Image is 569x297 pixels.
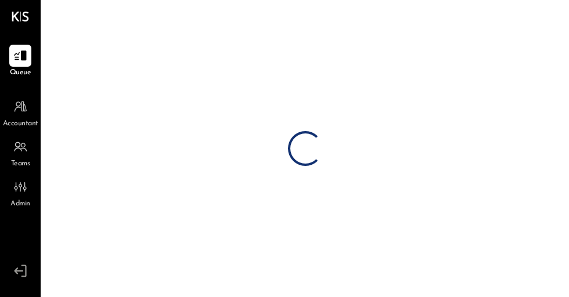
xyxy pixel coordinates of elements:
span: Teams [11,159,30,169]
a: Queue [1,45,40,78]
span: Accountant [3,119,38,129]
span: Queue [10,68,31,78]
a: Teams [1,136,40,169]
a: Admin [1,176,40,209]
span: Admin [10,199,30,209]
a: Accountant [1,96,40,129]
